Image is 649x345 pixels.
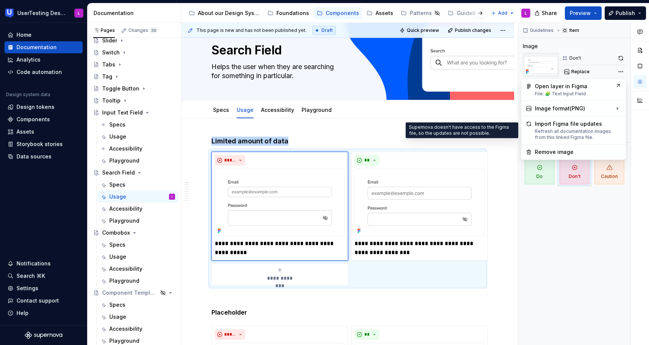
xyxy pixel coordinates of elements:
div: File: 🧩 Text Input Field [535,91,612,97]
div: Remove image [535,148,621,156]
div: Image format ( PNG ) [523,102,624,114]
div: Import Figma file updates [535,120,621,140]
div: Open layer in Figma [535,83,612,97]
div: Refresh all documentation images from this linked Figma file. [535,128,621,140]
